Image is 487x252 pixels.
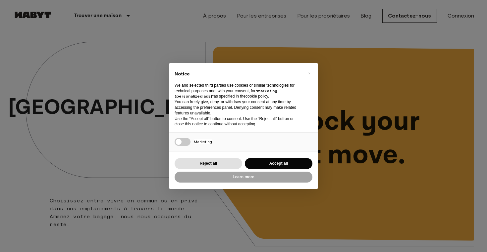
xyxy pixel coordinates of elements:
button: Learn more [175,172,312,183]
h2: Notice [175,71,302,77]
strong: “marketing (personalized ads)” [175,88,277,99]
span: Marketing [194,139,212,144]
button: Accept all [245,158,312,169]
button: Reject all [175,158,242,169]
button: Close this notice [304,68,314,79]
p: You can freely give, deny, or withdraw your consent at any time by accessing the preferences pane... [175,99,302,116]
a: cookie policy [245,94,268,99]
span: × [308,69,310,77]
p: Use the “Accept all” button to consent. Use the “Reject all” button or close this notice to conti... [175,116,302,127]
p: We and selected third parties use cookies or similar technologies for technical purposes and, wit... [175,83,302,99]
